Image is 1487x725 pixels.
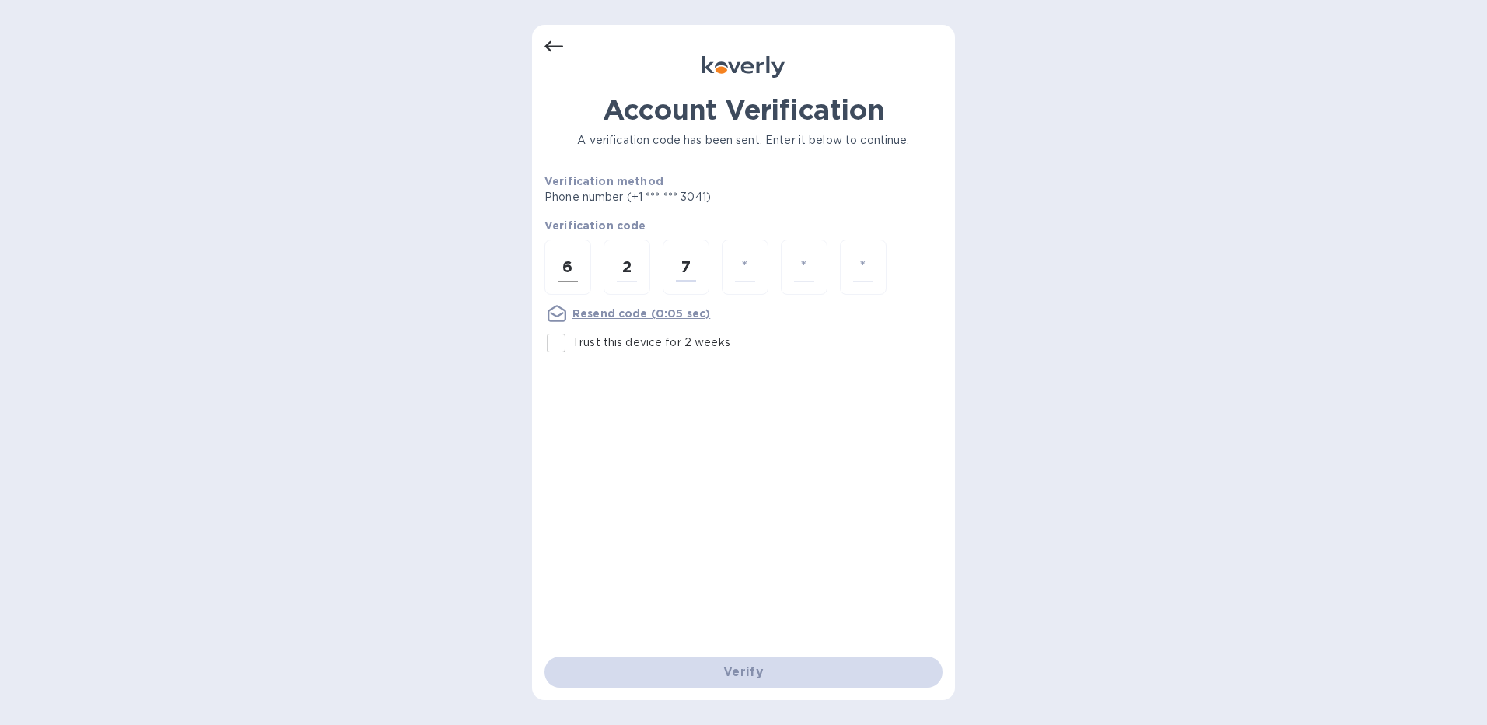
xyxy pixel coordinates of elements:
[572,334,730,351] p: Trust this device for 2 weeks
[544,175,663,187] b: Verification method
[544,189,830,205] p: Phone number (+1 *** *** 3041)
[544,132,943,149] p: A verification code has been sent. Enter it below to continue.
[572,307,710,320] u: Resend code (0:05 sec)
[544,93,943,126] h1: Account Verification
[544,218,943,233] p: Verification code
